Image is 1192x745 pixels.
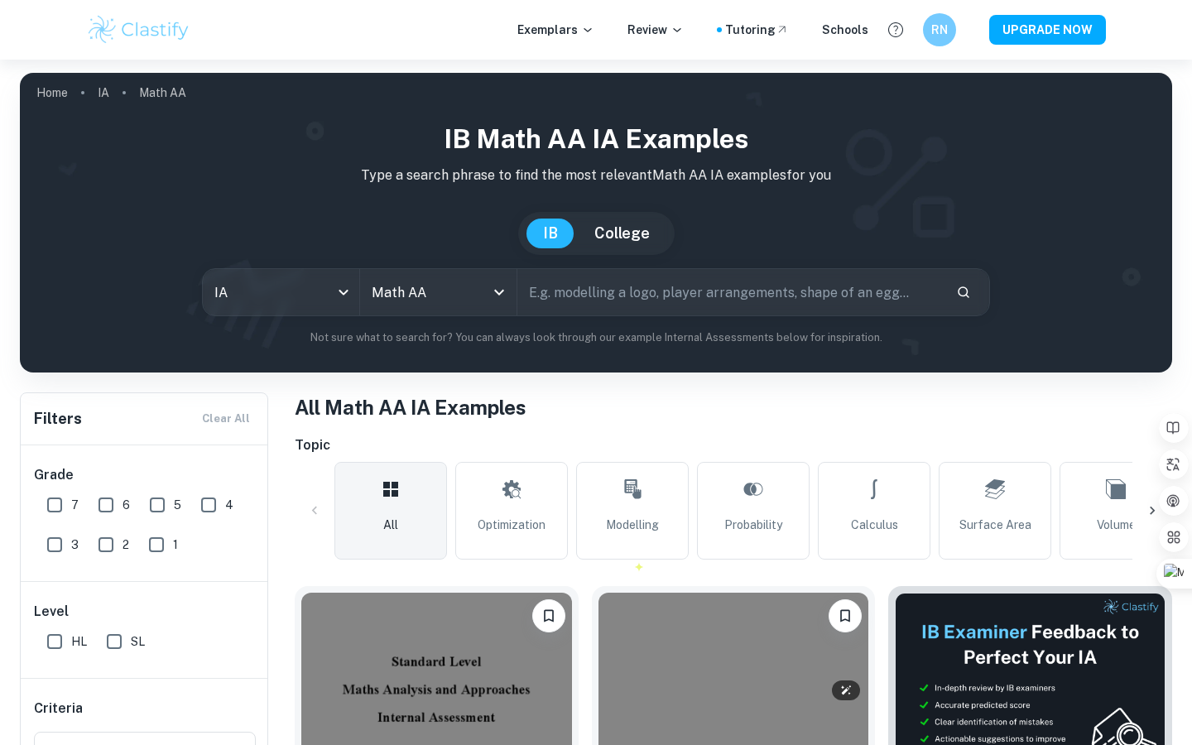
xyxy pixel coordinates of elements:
span: Optimization [478,516,546,534]
div: IA [203,269,359,315]
span: 4 [225,496,233,514]
button: Open [488,281,511,304]
img: Clastify logo [86,13,191,46]
h6: Level [34,602,256,622]
img: profile cover [20,73,1172,372]
span: 7 [71,496,79,514]
span: 2 [123,536,129,554]
a: Schools [822,21,868,39]
span: Volume [1097,516,1136,534]
button: UPGRADE NOW [989,15,1106,45]
h1: IB Math AA IA examples [33,119,1159,159]
span: Calculus [851,516,898,534]
h6: Criteria [34,699,83,719]
span: Probability [724,516,782,534]
h6: RN [930,21,949,39]
span: 6 [123,496,130,514]
h6: Topic [295,435,1172,455]
a: IA [98,81,109,104]
button: RN [923,13,956,46]
p: Exemplars [517,21,594,39]
button: Bookmark [829,599,862,632]
span: 1 [173,536,178,554]
button: Bookmark [532,599,565,632]
p: Review [627,21,684,39]
button: Help and Feedback [882,16,910,44]
span: HL [71,632,87,651]
span: Modelling [606,516,659,534]
span: Surface Area [959,516,1031,534]
button: College [578,219,666,248]
span: SL [131,632,145,651]
p: Math AA [139,84,186,102]
input: E.g. modelling a logo, player arrangements, shape of an egg... [517,269,943,315]
a: Home [36,81,68,104]
h6: Filters [34,407,82,430]
a: Tutoring [725,21,789,39]
h6: Grade [34,465,256,485]
span: All [383,516,398,534]
span: 5 [174,496,181,514]
span: 3 [71,536,79,554]
h1: All Math AA IA Examples [295,392,1172,422]
p: Type a search phrase to find the most relevant Math AA IA examples for you [33,166,1159,185]
button: Search [949,278,978,306]
button: IB [526,219,574,248]
p: Not sure what to search for? You can always look through our example Internal Assessments below f... [33,329,1159,346]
